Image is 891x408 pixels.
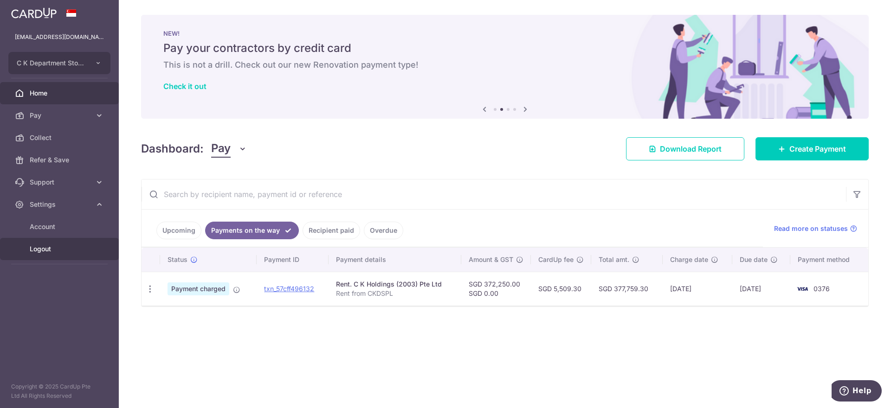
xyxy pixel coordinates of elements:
[211,140,231,158] span: Pay
[11,7,57,19] img: CardUp
[461,272,531,306] td: SGD 372,250.00 SGD 0.00
[163,41,846,56] h5: Pay your contractors by credit card
[142,179,846,209] input: Search by recipient name, payment id or reference
[141,140,204,157] h4: Dashboard:
[163,82,207,91] a: Check it out
[30,111,91,120] span: Pay
[790,248,868,272] th: Payment method
[774,224,848,233] span: Read more on statuses
[740,255,768,264] span: Due date
[599,255,629,264] span: Total amt.
[660,143,722,154] span: Download Report
[626,137,744,160] a: Download Report
[336,280,454,289] div: Rent. C K Holdings (2003) Pte Ltd
[17,58,85,68] span: C K Department Store Pte. Ltd.
[531,272,591,306] td: SGD 5,509.30
[832,380,882,403] iframe: Opens a widget where you can find more information
[156,222,201,239] a: Upcoming
[30,244,91,254] span: Logout
[168,255,187,264] span: Status
[789,143,846,154] span: Create Payment
[469,255,513,264] span: Amount & GST
[30,155,91,165] span: Refer & Save
[329,248,462,272] th: Payment details
[8,52,110,74] button: C K Department Store Pte. Ltd.
[336,289,454,298] p: Rent from CKDSPL
[755,137,869,160] a: Create Payment
[364,222,403,239] a: Overdue
[670,255,708,264] span: Charge date
[774,224,857,233] a: Read more on statuses
[30,89,91,98] span: Home
[814,285,830,293] span: 0376
[15,32,104,42] p: [EMAIL_ADDRESS][DOMAIN_NAME]
[793,283,812,294] img: Bank Card
[30,200,91,209] span: Settings
[168,282,229,295] span: Payment charged
[264,285,314,293] a: txn_57cff496132
[303,222,360,239] a: Recipient paid
[30,178,91,187] span: Support
[141,15,869,119] img: Renovation banner
[663,272,732,306] td: [DATE]
[163,30,846,37] p: NEW!
[211,140,247,158] button: Pay
[257,248,328,272] th: Payment ID
[30,133,91,142] span: Collect
[163,59,846,70] h6: This is not a drill. Check out our new Renovation payment type!
[591,272,662,306] td: SGD 377,759.30
[205,222,299,239] a: Payments on the way
[538,255,574,264] span: CardUp fee
[30,222,91,231] span: Account
[732,272,791,306] td: [DATE]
